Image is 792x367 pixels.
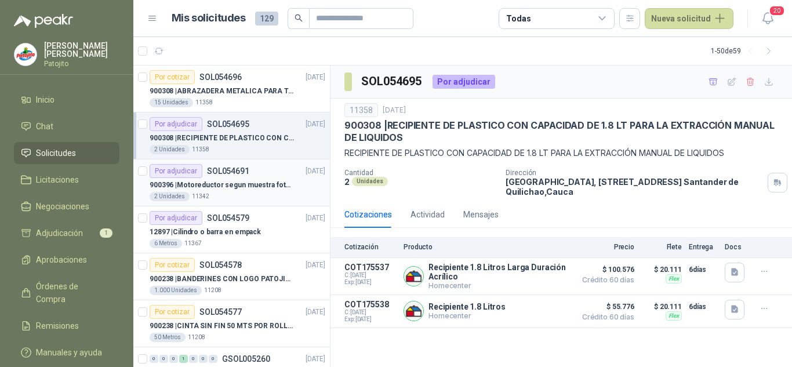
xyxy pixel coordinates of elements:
[36,173,79,186] span: Licitaciones
[133,300,330,347] a: Por cotizarSOL054577[DATE] 900238 |CINTA SIN FIN 50 MTS POR ROLLO - VER DOC ADJUNTO50 Metros11208
[36,147,76,159] span: Solicitudes
[150,258,195,272] div: Por cotizar
[195,98,213,107] p: 11358
[576,300,634,314] span: $ 55.776
[344,147,778,159] p: RECIPIENTE DE PLASTICO CON CAPACIDAD DE 1.8 LT PARA LA EXTRACCIÓN MANUAL DE LIQUIDOS
[344,119,778,144] p: 900308 | RECIPIENTE DE PLASTICO CON CAPACIDAD DE 1.8 LT PARA LA EXTRACCIÓN MANUAL DE LIQUIDOS
[645,8,733,29] button: Nueva solicitud
[306,354,325,365] p: [DATE]
[36,93,55,106] span: Inicio
[150,274,294,285] p: 900238 | BANDERINES CON LOGO PATOJITO - VER DOC ADJUNTO
[204,286,221,295] p: 11208
[506,12,531,25] div: Todas
[36,227,83,239] span: Adjudicación
[150,305,195,319] div: Por cotizar
[36,120,53,133] span: Chat
[207,214,249,222] p: SOL054579
[14,341,119,364] a: Manuales y ayuda
[207,120,249,128] p: SOL054695
[689,300,718,314] p: 6 días
[150,192,190,201] div: 2 Unidades
[150,117,202,131] div: Por adjudicar
[150,145,190,154] div: 2 Unidades
[150,164,202,178] div: Por adjudicar
[295,14,303,22] span: search
[150,211,202,225] div: Por adjudicar
[361,72,423,90] h3: SOL054695
[100,228,112,238] span: 1
[428,302,506,311] p: Recipiente 1.8 Litros
[192,145,209,154] p: 11358
[207,167,249,175] p: SOL054691
[506,169,763,177] p: Dirección
[150,321,294,332] p: 900238 | CINTA SIN FIN 50 MTS POR ROLLO - VER DOC ADJUNTO
[150,133,294,144] p: 900308 | RECIPIENTE DE PLASTICO CON CAPACIDAD DE 1.8 LT PARA LA EXTRACCIÓN MANUAL DE LIQUIDOS
[689,243,718,251] p: Entrega
[344,279,397,286] span: Exp: [DATE]
[344,309,397,316] span: C: [DATE]
[344,103,378,117] div: 11358
[641,243,682,251] p: Flete
[428,281,569,290] p: Homecenter
[36,253,87,266] span: Aprobaciones
[725,243,748,251] p: Docs
[199,73,242,81] p: SOL054696
[36,200,89,213] span: Negociaciones
[36,280,108,306] span: Órdenes de Compra
[222,355,270,363] p: GSOL005260
[150,355,158,363] div: 0
[576,263,634,277] span: $ 100.576
[133,66,330,112] a: Por cotizarSOL054696[DATE] 900308 |ABRAZADERA METALICA PARA TAPA DE TAMBOR DE PLASTICO DE 50 LT15...
[404,267,423,286] img: Company Logo
[576,314,634,321] span: Crédito 60 días
[169,355,178,363] div: 0
[463,208,499,221] div: Mensajes
[306,72,325,83] p: [DATE]
[209,355,217,363] div: 0
[666,274,682,284] div: Flex
[344,177,350,187] p: 2
[576,243,634,251] p: Precio
[769,5,785,16] span: 20
[14,14,73,28] img: Logo peakr
[306,166,325,177] p: [DATE]
[344,208,392,221] div: Cotizaciones
[404,243,569,251] p: Producto
[689,263,718,277] p: 6 días
[14,195,119,217] a: Negociaciones
[188,333,205,342] p: 11208
[433,75,495,89] div: Por adjudicar
[410,208,445,221] div: Actividad
[344,300,397,309] p: COT175538
[159,355,168,363] div: 0
[199,261,242,269] p: SOL054578
[14,142,119,164] a: Solicitudes
[199,355,208,363] div: 0
[184,239,202,248] p: 11367
[344,169,496,177] p: Cantidad
[150,98,193,107] div: 15 Unidades
[383,105,406,116] p: [DATE]
[150,70,195,84] div: Por cotizar
[150,180,294,191] p: 900396 | Motoreductor segun muestra fotográfica
[306,260,325,271] p: [DATE]
[150,86,294,97] p: 900308 | ABRAZADERA METALICA PARA TAPA DE TAMBOR DE PLASTICO DE 50 LT
[404,301,423,321] img: Company Logo
[150,333,186,342] div: 50 Metros
[199,308,242,316] p: SOL054577
[306,119,325,130] p: [DATE]
[14,222,119,244] a: Adjudicación1
[14,115,119,137] a: Chat
[344,263,397,272] p: COT175537
[44,42,119,58] p: [PERSON_NAME] [PERSON_NAME]
[14,249,119,271] a: Aprobaciones
[150,227,261,238] p: 12897 | Cilindro o barra en empack
[14,315,119,337] a: Remisiones
[44,60,119,67] p: Patojito
[189,355,198,363] div: 0
[757,8,778,29] button: 20
[36,346,102,359] span: Manuales y ayuda
[14,169,119,191] a: Licitaciones
[666,311,682,321] div: Flex
[428,311,506,320] p: Homecenter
